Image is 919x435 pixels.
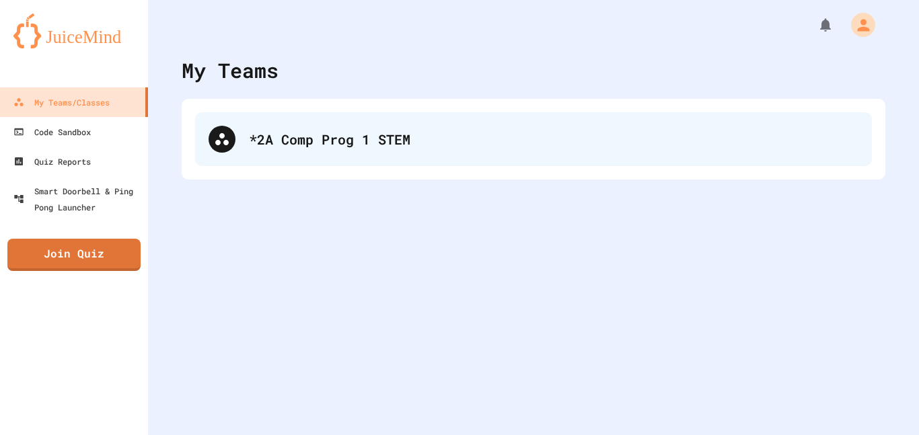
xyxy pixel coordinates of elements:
div: *2A Comp Prog 1 STEM [249,129,858,149]
img: logo-orange.svg [13,13,135,48]
div: My Account [837,9,879,40]
div: My Teams [182,55,279,85]
div: My Notifications [793,13,837,36]
div: *2A Comp Prog 1 STEM [195,112,872,166]
div: My Teams/Classes [13,94,110,110]
div: Smart Doorbell & Ping Pong Launcher [13,183,143,215]
div: Code Sandbox [13,124,91,140]
div: Quiz Reports [13,153,91,169]
a: Join Quiz [7,239,141,271]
